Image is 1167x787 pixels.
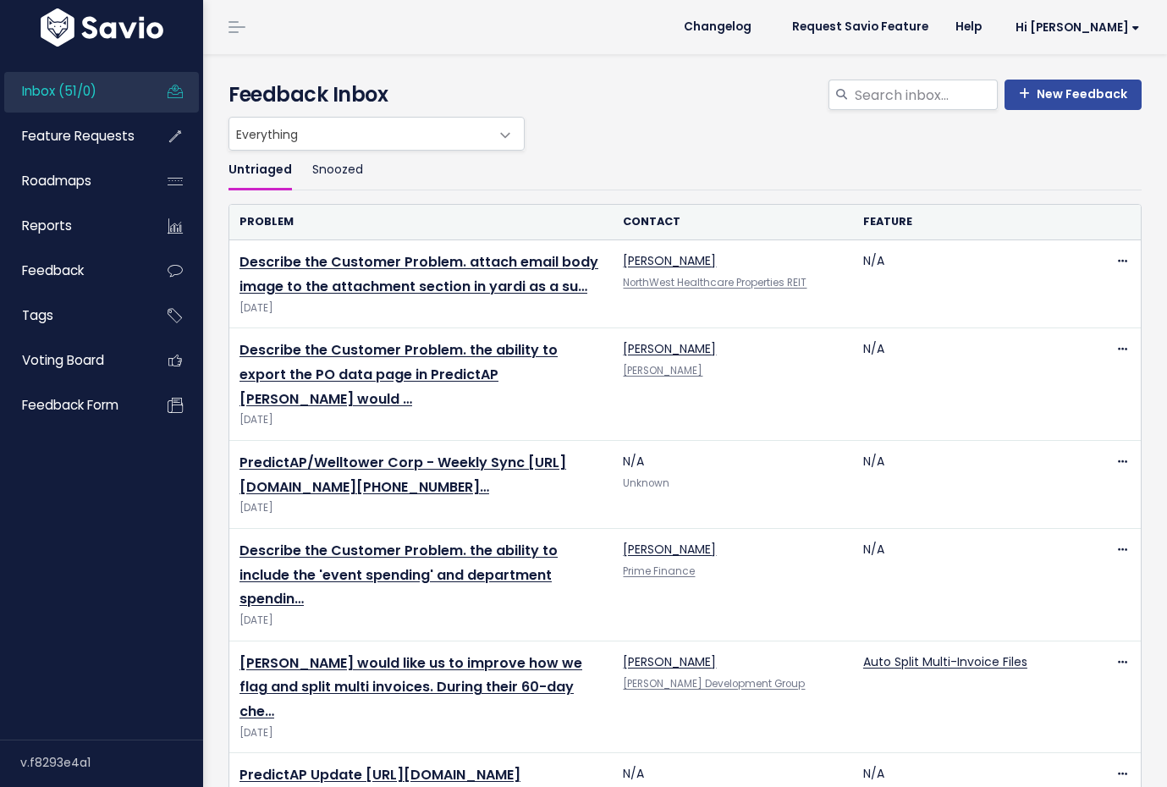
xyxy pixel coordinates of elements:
th: Feature [853,205,1093,239]
td: N/A [853,328,1093,441]
a: [PERSON_NAME] would like us to improve how we flag and split multi invoices. During their 60-day ... [239,653,582,722]
div: v.f8293e4a1 [20,740,203,784]
a: Snoozed [312,151,363,190]
th: Problem [229,205,613,239]
a: Tags [4,296,140,335]
span: [DATE] [239,411,603,429]
a: New Feedback [1005,80,1142,110]
img: logo-white.9d6f32f41409.svg [36,8,168,47]
span: [DATE] [239,499,603,517]
span: Voting Board [22,351,104,369]
span: Everything [229,118,490,150]
a: Prime Finance [623,564,695,578]
span: Unknown [623,476,669,490]
a: [PERSON_NAME] [623,340,716,357]
a: NorthWest Healthcare Properties REIT [623,276,806,289]
a: [PERSON_NAME] [623,541,716,558]
a: [PERSON_NAME] [623,252,716,269]
span: Feedback [22,261,84,279]
td: N/A [853,240,1093,328]
a: Describe the Customer Problem. the ability to include the 'event spending' and department spendin… [239,541,558,609]
h4: Feedback Inbox [228,80,1142,110]
a: [PERSON_NAME] Development Group [623,677,805,691]
span: [DATE] [239,724,603,742]
a: Describe the Customer Problem. the ability to export the PO data page in PredictAP [PERSON_NAME] ... [239,340,558,409]
span: Tags [22,306,53,324]
a: Reports [4,206,140,245]
a: Auto Split Multi-Invoice Files [863,653,1027,670]
td: N/A [853,528,1093,641]
ul: Filter feature requests [228,151,1142,190]
td: N/A [613,440,852,528]
a: Hi [PERSON_NAME] [995,14,1153,41]
a: [PERSON_NAME] [623,364,702,377]
span: Everything [228,117,525,151]
a: PredictAP/Welltower Corp - Weekly Sync [URL][DOMAIN_NAME][PHONE_NUMBER]… [239,453,566,497]
a: Feedback form [4,386,140,425]
span: Hi [PERSON_NAME] [1016,21,1140,34]
span: [DATE] [239,612,603,630]
a: Describe the Customer Problem. attach email body image to the attachment section in yardi as a su… [239,252,598,296]
span: Inbox (51/0) [22,82,96,100]
th: Contact [613,205,852,239]
span: Changelog [684,21,751,33]
a: Voting Board [4,341,140,380]
span: Feedback form [22,396,118,414]
td: N/A [853,440,1093,528]
a: Help [942,14,995,40]
a: Feedback [4,251,140,290]
a: Untriaged [228,151,292,190]
a: Roadmaps [4,162,140,201]
span: [DATE] [239,300,603,317]
a: [PERSON_NAME] [623,653,716,670]
span: Reports [22,217,72,234]
a: Inbox (51/0) [4,72,140,111]
span: Feature Requests [22,127,135,145]
span: Roadmaps [22,172,91,190]
input: Search inbox... [853,80,998,110]
a: Feature Requests [4,117,140,156]
a: Request Savio Feature [779,14,942,40]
